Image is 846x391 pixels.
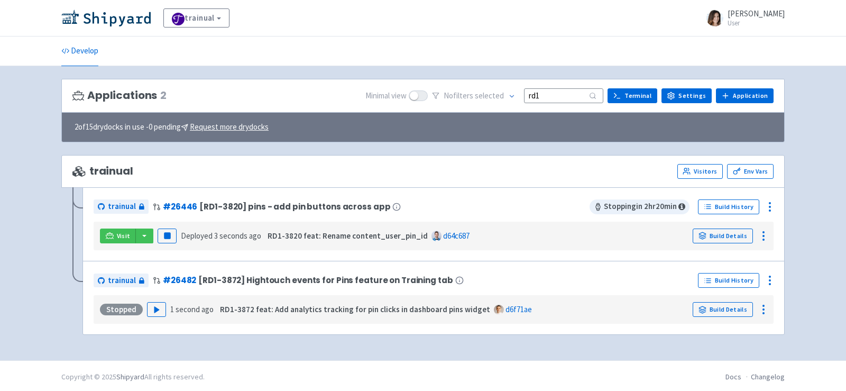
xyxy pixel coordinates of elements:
div: Copyright © 2025 All rights reserved. [61,371,205,383]
a: Docs [725,372,741,381]
span: selected [475,90,504,101]
a: Env Vars [727,164,774,179]
a: trainual [94,274,149,288]
a: Build History [698,199,759,214]
span: [RD1-3872] Hightouch events for Pins feature on Training tab [198,276,453,285]
span: 2 [160,89,167,102]
span: 2 of 15 drydocks in use - 0 pending [75,121,269,133]
span: Deployed [181,231,261,241]
a: Build Details [693,302,753,317]
a: Visit [100,229,136,243]
a: Visitors [677,164,723,179]
span: [PERSON_NAME] [728,8,785,19]
span: [RD1-3820] pins - add pin buttons across app [199,202,390,211]
button: Pause [158,229,177,243]
a: Settings [661,88,712,103]
img: Shipyard logo [61,10,151,26]
button: Play [147,302,166,317]
a: Develop [61,37,98,66]
input: Search... [524,88,603,103]
span: trainual [108,275,136,287]
a: Application [716,88,774,103]
a: #26482 [163,275,196,286]
span: trainual [72,165,133,177]
span: Minimal view [365,90,407,102]
span: trainual [108,201,136,213]
time: 1 second ago [170,304,214,314]
div: Stopped [100,304,143,315]
time: 3 seconds ago [214,231,261,241]
small: User [728,20,785,26]
a: Shipyard [116,372,144,381]
a: Build History [698,273,759,288]
strong: RD1-3872 feat: Add analytics tracking for pin clicks in dashboard pins widget [220,304,490,314]
a: Build Details [693,229,753,243]
span: Stopping in 2 hr 20 min [590,199,689,214]
a: trainual [163,8,229,28]
a: trainual [94,199,149,214]
span: Visit [117,232,131,240]
a: [PERSON_NAME] User [700,10,785,26]
a: Terminal [608,88,657,103]
strong: RD1-3820 feat: Rename content_user_pin_id [268,231,428,241]
u: Request more drydocks [190,122,269,132]
h3: Applications [72,89,167,102]
a: Changelog [751,372,785,381]
a: #26446 [163,201,197,212]
a: d6f71ae [505,304,532,314]
a: d64c687 [443,231,470,241]
span: No filter s [444,90,504,102]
